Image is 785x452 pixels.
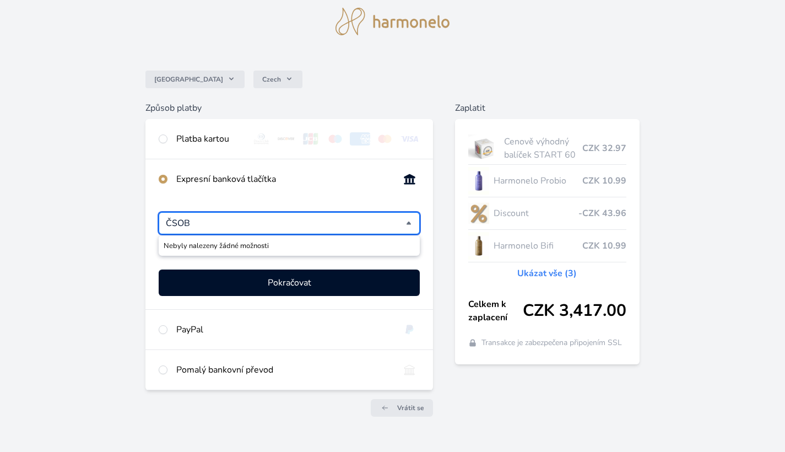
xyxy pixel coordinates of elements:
[582,174,626,187] span: CZK 10.99
[268,276,311,289] span: Pokračovat
[578,207,626,220] span: -CZK 43.96
[350,132,370,146] img: amex.svg
[145,101,433,115] h6: Způsob platby
[301,132,321,146] img: jcb.svg
[335,8,450,35] img: logo.svg
[159,235,420,256] div: Nebyly nalezeny žádné možnosti
[517,267,577,280] a: Ukázat vše (3)
[253,71,302,88] button: Czech
[468,298,523,324] span: Celkem k zaplacení
[504,135,582,162] span: Cenově výhodný balíček START 60
[166,217,406,230] input: Nebyly nalezeny žádné možnosti
[371,399,433,417] a: Vrátit se
[582,142,626,155] span: CZK 32.97
[523,301,626,321] span: CZK 3,417.00
[399,363,420,376] img: bankTransfer_IBAN.svg
[397,403,424,412] span: Vrátit se
[176,363,391,376] div: Pomalý bankovní převod
[468,232,489,260] img: CLEAN_BIFI_se_stinem_x-lo.jpg
[159,270,420,296] button: Pokračovat
[455,101,640,115] h6: Zaplatit
[582,239,626,252] span: CZK 10.99
[494,207,578,220] span: Discount
[276,132,296,146] img: discover.svg
[468,200,489,227] img: discount-lo.png
[176,323,391,336] div: PayPal
[251,132,272,146] img: diners.svg
[399,323,420,336] img: paypal.svg
[399,132,420,146] img: visa.svg
[494,239,582,252] span: Harmonelo Bifi
[154,75,223,84] span: [GEOGRAPHIC_DATA]
[468,167,489,195] img: CLEAN_PROBIO_se_stinem_x-lo.jpg
[481,337,622,348] span: Transakce je zabezpečena připojením SSL
[399,173,420,186] img: onlineBanking_CZ.svg
[468,134,500,162] img: start.jpg
[494,174,582,187] span: Harmonelo Probio
[176,173,391,186] div: Expresní banková tlačítka
[375,132,395,146] img: mc.svg
[325,132,345,146] img: maestro.svg
[159,212,420,234] div: Vyberte svou banku
[145,71,245,88] button: [GEOGRAPHIC_DATA]
[176,132,242,146] div: Platba kartou
[262,75,281,84] span: Czech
